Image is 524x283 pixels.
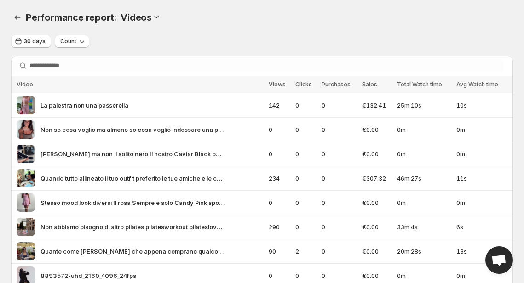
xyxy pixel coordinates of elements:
[295,222,316,232] span: 0
[17,218,35,236] img: Non abbiamo bisogno di altro pilates pilatesworkout pilateslovers pilatesgirl pilatesgirls pilate...
[40,174,225,183] span: Quando tutto allineato il tuo outfit preferito le tue amiche e le cose che amiamo di pi fare outf...
[40,149,225,158] span: [PERSON_NAME] ma non il solito nero Il nostro Caviar Black pensato per vivere muoversi distinguersi
[60,38,76,45] span: Count
[485,246,513,274] a: Open chat
[322,149,357,158] span: 0
[322,101,357,110] span: 0
[322,174,357,183] span: 0
[456,198,507,207] span: 0m
[397,198,451,207] span: 0m
[362,222,391,232] span: €0.00
[269,174,290,183] span: 234
[269,247,290,256] span: 90
[397,271,451,280] span: 0m
[11,35,51,48] button: 30 days
[269,101,290,110] span: 142
[295,174,316,183] span: 0
[40,247,225,256] span: Quante come [PERSON_NAME] che appena comprano qualcosa devono subito indossarlo tornata il second...
[269,198,290,207] span: 0
[362,247,391,256] span: €0.00
[17,120,35,139] img: Non so cosa voglio ma almeno so cosa voglio indossare una parola Igeia
[456,101,507,110] span: 10s
[17,145,35,163] img: Nero ma non il solito nero Il nostro Caviar Black pensato per vivere muoversi distinguersi
[24,38,46,45] span: 30 days
[362,101,391,110] span: €132.41
[456,81,498,88] span: Avg Watch time
[269,271,290,280] span: 0
[269,81,286,88] span: Views
[269,222,290,232] span: 290
[40,125,225,134] span: Non so cosa voglio ma almeno so cosa voglio indossare una parola Igeia
[322,198,357,207] span: 0
[397,81,442,88] span: Total Watch time
[397,174,451,183] span: 46m 27s
[269,149,290,158] span: 0
[397,222,451,232] span: 33m 4s
[121,12,152,23] h3: Videos
[456,125,507,134] span: 0m
[362,125,391,134] span: €0.00
[11,11,24,24] button: Performance report
[397,247,451,256] span: 20m 28s
[456,271,507,280] span: 0m
[456,149,507,158] span: 0m
[40,101,128,110] span: La palestra non una passerella
[17,242,35,260] img: Quante come Claudia che appena comprano qualcosa devono subito indossarlo tornata il secondo gior...
[362,271,391,280] span: €0.00
[17,81,33,88] span: Video
[40,198,225,207] span: Stesso mood look diversi Il rosa Sempre e solo Candy Pink sportyfashion leisurewear activewear at...
[322,247,357,256] span: 0
[17,96,35,114] img: La palestra non una passerella
[295,101,316,110] span: 0
[362,149,391,158] span: €0.00
[40,271,136,280] span: 8893572-uhd_2160_4096_24fps
[295,149,316,158] span: 0
[17,169,35,187] img: Quando tutto allineato il tuo outfit preferito le tue amiche e le cose che amiamo di pi fare outf...
[322,125,357,134] span: 0
[295,271,316,280] span: 0
[456,222,507,232] span: 6s
[40,222,225,232] span: Non abbiamo bisogno di altro pilates pilatesworkout pilateslovers pilatesgirl pilatesgirls pilate...
[295,125,316,134] span: 0
[322,81,351,88] span: Purchases
[456,174,507,183] span: 11s
[456,247,507,256] span: 13s
[397,101,451,110] span: 25m 10s
[269,125,290,134] span: 0
[362,198,391,207] span: €0.00
[322,271,357,280] span: 0
[397,149,451,158] span: 0m
[362,174,391,183] span: €307.32
[295,81,312,88] span: Clicks
[295,198,316,207] span: 0
[26,12,117,23] span: Performance report:
[397,125,451,134] span: 0m
[17,193,35,212] img: Stesso mood look diversi Il rosa Sempre e solo Candy Pink sportyfashion leisurewear activewear at...
[362,81,377,88] span: Sales
[55,35,89,48] button: Count
[295,247,316,256] span: 2
[322,222,357,232] span: 0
